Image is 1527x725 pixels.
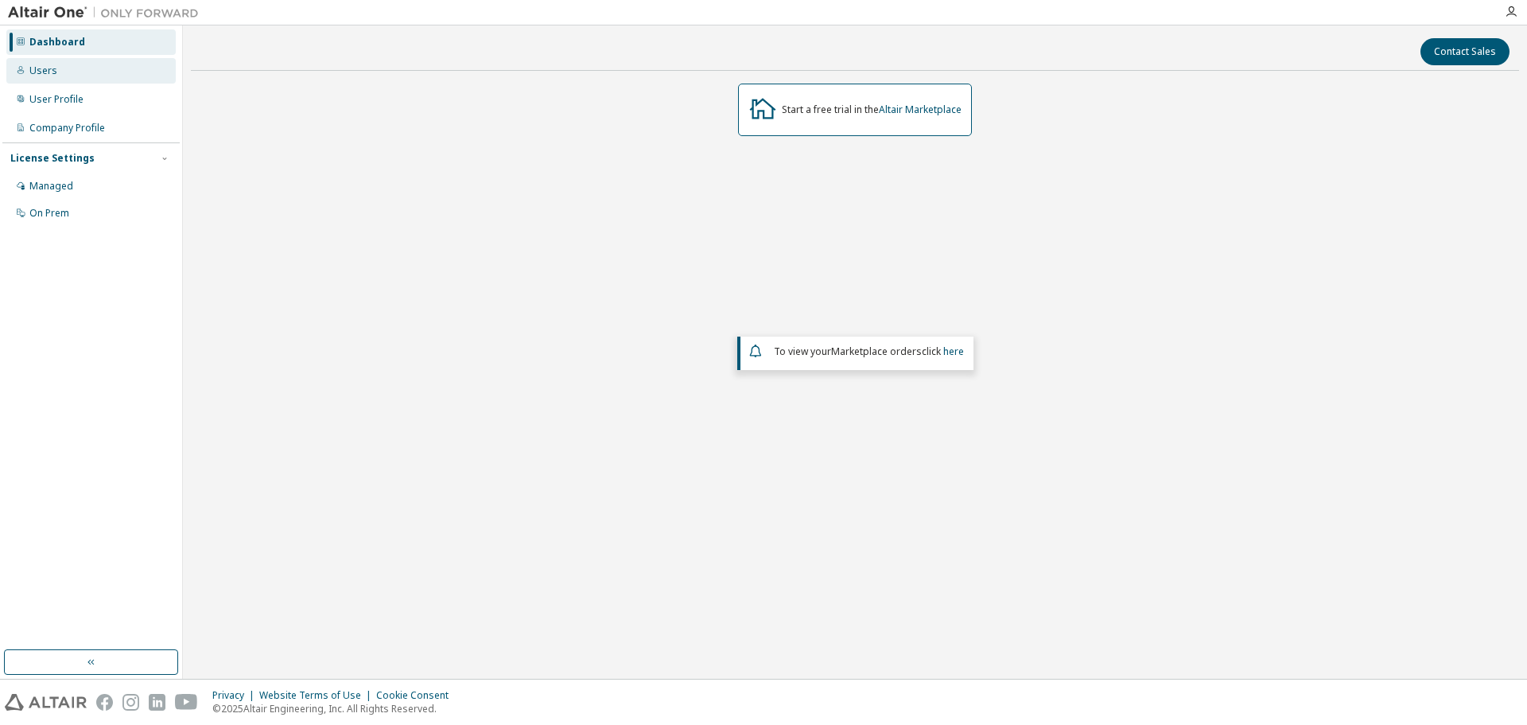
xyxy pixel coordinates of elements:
div: User Profile [29,93,84,106]
div: Privacy [212,689,259,702]
div: Start a free trial in the [782,103,962,116]
div: Dashboard [29,36,85,49]
img: instagram.svg [122,694,139,711]
div: Managed [29,180,73,193]
div: Cookie Consent [376,689,458,702]
img: Altair One [8,5,207,21]
p: © 2025 Altair Engineering, Inc. All Rights Reserved. [212,702,458,715]
a: here [943,345,964,358]
em: Marketplace orders [831,345,922,358]
div: Company Profile [29,122,105,134]
div: License Settings [10,152,95,165]
a: Altair Marketplace [879,103,962,116]
div: On Prem [29,207,69,220]
div: Users [29,64,57,77]
button: Contact Sales [1420,38,1510,65]
div: Website Terms of Use [259,689,376,702]
img: linkedin.svg [149,694,165,711]
img: facebook.svg [96,694,113,711]
img: youtube.svg [175,694,198,711]
span: To view your click [774,345,964,358]
img: altair_logo.svg [5,694,87,711]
